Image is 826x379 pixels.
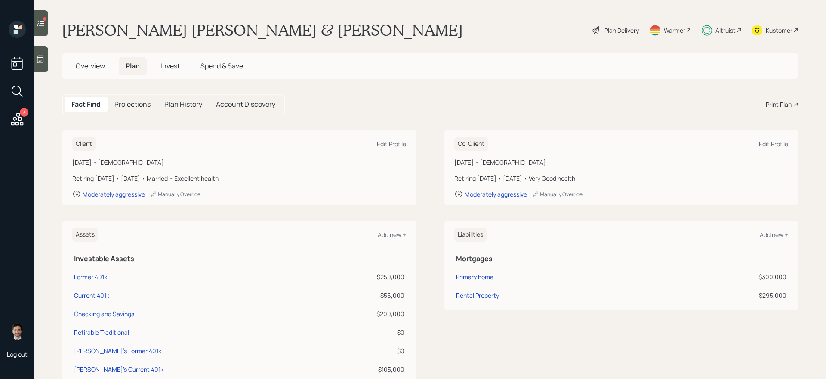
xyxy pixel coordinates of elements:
[72,137,96,151] h6: Client
[74,309,134,318] div: Checking and Savings
[335,346,404,355] div: $0
[126,61,140,71] span: Plan
[456,272,493,281] div: Primary home
[150,191,200,198] div: Manually Override
[72,158,406,167] div: [DATE] • [DEMOGRAPHIC_DATA]
[216,100,275,108] h5: Account Discovery
[335,328,404,337] div: $0
[335,309,404,318] div: $200,000
[9,323,26,340] img: jonah-coleman-headshot.png
[83,190,145,198] div: Moderately aggressive
[377,140,406,148] div: Edit Profile
[335,272,404,281] div: $250,000
[759,140,788,148] div: Edit Profile
[532,191,583,198] div: Manually Override
[74,346,161,355] div: [PERSON_NAME]'s Former 401k
[114,100,151,108] h5: Projections
[74,365,163,374] div: [PERSON_NAME]'s Current 401k
[164,100,202,108] h5: Plan History
[74,328,129,337] div: Retirable Traditional
[74,291,109,300] div: Current 401k
[655,272,786,281] div: $300,000
[715,26,736,35] div: Altruist
[604,26,639,35] div: Plan Delivery
[200,61,243,71] span: Spend & Save
[454,137,488,151] h6: Co-Client
[74,255,404,263] h5: Investable Assets
[454,174,788,183] div: Retiring [DATE] • [DATE] • Very Good health
[7,350,28,358] div: Log out
[160,61,180,71] span: Invest
[456,291,499,300] div: Rental Property
[766,100,792,109] div: Print Plan
[378,231,406,239] div: Add new +
[454,228,487,242] h6: Liabilities
[664,26,685,35] div: Warmer
[74,272,107,281] div: Former 401k
[766,26,792,35] div: Kustomer
[72,228,98,242] h6: Assets
[20,108,28,117] div: 3
[465,190,527,198] div: Moderately aggressive
[71,100,101,108] h5: Fact Find
[760,231,788,239] div: Add new +
[456,255,786,263] h5: Mortgages
[335,365,404,374] div: $105,000
[655,291,786,300] div: $295,000
[335,291,404,300] div: $56,000
[62,21,463,40] h1: [PERSON_NAME] [PERSON_NAME] & [PERSON_NAME]
[76,61,105,71] span: Overview
[72,174,406,183] div: Retiring [DATE] • [DATE] • Married • Excellent health
[454,158,788,167] div: [DATE] • [DEMOGRAPHIC_DATA]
